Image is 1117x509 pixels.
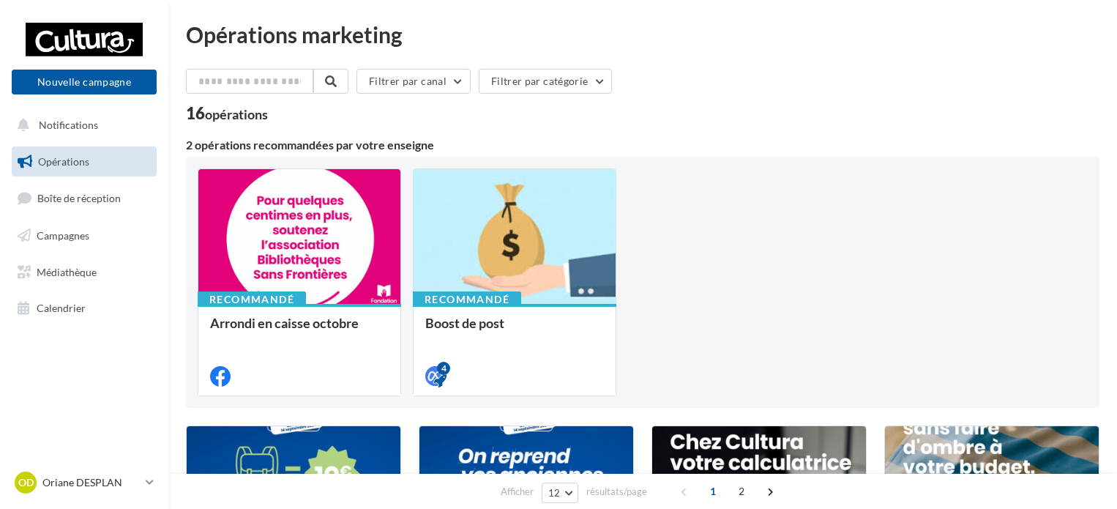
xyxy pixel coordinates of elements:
[12,469,157,497] a: OD Oriane DESPLAN
[413,291,521,308] div: Recommandé
[186,23,1099,45] div: Opérations marketing
[37,302,86,314] span: Calendrier
[730,480,753,503] span: 2
[37,192,121,204] span: Boîte de réception
[501,485,534,499] span: Afficher
[9,110,154,141] button: Notifications
[37,265,97,278] span: Médiathèque
[39,119,98,131] span: Notifications
[9,220,160,251] a: Campagnes
[12,70,157,94] button: Nouvelle campagne
[425,316,604,345] div: Boost de post
[548,487,561,499] span: 12
[542,483,579,503] button: 12
[479,69,612,94] button: Filtrer par catégorie
[37,229,89,242] span: Campagnes
[9,293,160,324] a: Calendrier
[586,485,647,499] span: résultats/page
[198,291,306,308] div: Recommandé
[9,146,160,177] a: Opérations
[9,257,160,288] a: Médiathèque
[38,155,89,168] span: Opérations
[186,105,268,122] div: 16
[205,108,268,121] div: opérations
[356,69,471,94] button: Filtrer par canal
[18,475,34,490] span: OD
[437,362,450,375] div: 4
[701,480,725,503] span: 1
[186,139,1099,151] div: 2 opérations recommandées par votre enseigne
[9,182,160,214] a: Boîte de réception
[210,316,389,345] div: Arrondi en caisse octobre
[42,475,140,490] p: Oriane DESPLAN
